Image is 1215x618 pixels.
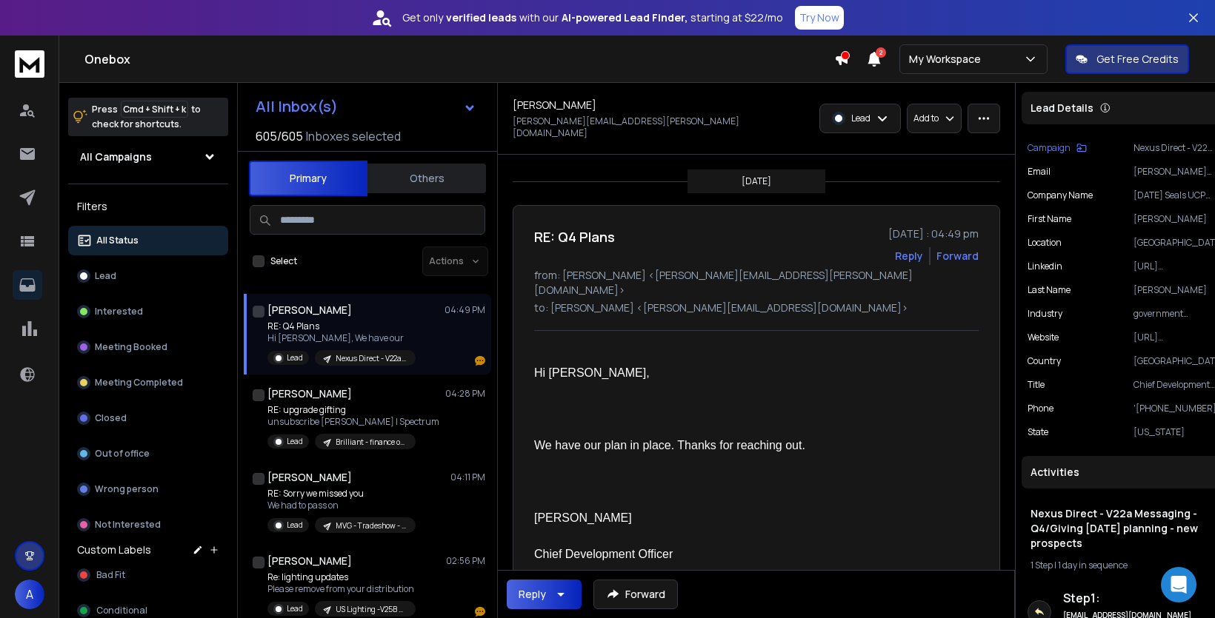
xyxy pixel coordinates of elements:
[851,112,871,124] p: Lead
[68,403,228,433] button: Closed
[15,580,44,609] button: A
[895,249,923,263] button: Reply
[507,580,582,609] button: Reply
[936,249,979,263] div: Forward
[450,471,485,483] p: 04:11 PM
[267,488,416,500] p: RE: Sorry we missed you
[95,341,167,353] p: Meeting Booked
[799,10,839,25] p: Try Now
[287,603,303,614] p: Lead
[287,352,303,363] p: Lead
[95,270,116,282] p: Lead
[287,520,303,531] p: Lead
[336,604,407,615] p: US Lighting -V25B >Manufacturing - [PERSON_NAME]
[336,520,407,531] p: MVG - Tradeshow - LA Build Expo No Booth Contact Followup
[1028,142,1087,154] button: Campaign
[1161,567,1196,602] div: Open Intercom Messenger
[1031,559,1053,571] span: 1 Step
[96,605,147,617] span: Conditional
[367,162,486,195] button: Others
[95,483,159,495] p: Wrong person
[267,500,416,511] p: We had to pass on
[267,386,352,401] h1: [PERSON_NAME]
[795,6,844,30] button: Try Now
[1028,308,1062,320] p: industry
[256,99,338,114] h1: All Inbox(s)
[534,300,979,315] p: to: [PERSON_NAME] <[PERSON_NAME][EMAIL_ADDRESS][DOMAIN_NAME]>
[534,268,979,298] p: from: [PERSON_NAME] <[PERSON_NAME][EMAIL_ADDRESS][PERSON_NAME][DOMAIN_NAME]>
[909,52,987,67] p: My Workspace
[519,587,546,602] div: Reply
[534,511,632,524] span: [PERSON_NAME]
[95,519,161,531] p: Not Interested
[1028,237,1062,249] p: location
[267,332,416,344] p: Hi [PERSON_NAME], We have our
[84,50,834,68] h1: Onebox
[68,261,228,291] button: Lead
[1028,189,1093,201] p: Company Name
[1028,166,1051,178] p: Email
[244,92,488,121] button: All Inbox(s)
[1031,101,1093,115] p: Lead Details
[446,10,516,25] strong: verified leads
[267,416,439,428] p: unsubscribe [PERSON_NAME] | Spectrum
[876,47,886,58] span: 2
[95,448,150,460] p: Out of office
[1028,403,1053,414] p: Phone
[68,297,228,326] button: Interested
[513,115,752,139] p: [PERSON_NAME][EMAIL_ADDRESS][PERSON_NAME][DOMAIN_NAME]
[1028,284,1071,296] p: Last Name
[267,571,416,583] p: Re: lighting updates
[121,101,188,118] span: Cmd + Shift + k
[68,368,228,397] button: Meeting Completed
[68,560,228,590] button: Bad Fit
[1058,559,1128,571] span: 1 day in sequence
[68,474,228,504] button: Wrong person
[267,303,352,318] h1: [PERSON_NAME]
[68,510,228,540] button: Not Interested
[256,127,303,145] span: 605 / 605
[92,102,201,132] p: Press to check for shortcuts.
[534,439,805,451] span: We have our plan in place. Thanks for reaching out.
[68,142,228,172] button: All Campaigns
[68,226,228,255] button: All Status
[96,235,139,246] p: All Status
[402,10,783,25] p: Get only with our starting at $22/mo
[306,127,401,145] h3: Inboxes selected
[445,304,485,316] p: 04:49 PM
[68,439,228,468] button: Out of office
[267,320,416,332] p: RE: Q4 Plans
[267,583,416,595] p: Please remove from your distribution
[336,437,407,448] p: Brilliant - finance open target VC-PE messaging
[446,555,485,567] p: 02:56 PM
[1028,142,1071,154] p: Campaign
[96,569,125,581] span: Bad Fit
[1031,560,1214,571] div: |
[267,470,352,485] h1: [PERSON_NAME]
[95,377,183,389] p: Meeting Completed
[1028,379,1045,391] p: title
[77,543,151,557] h3: Custom Labels
[1031,506,1214,551] h1: Nexus Direct - V22a Messaging - Q4/Giving [DATE] planning - new prospects
[445,388,485,400] p: 04:28 PM
[95,306,143,318] p: Interested
[1028,355,1061,367] p: Country
[913,112,939,124] p: Add to
[95,412,127,424] p: Closed
[534,548,673,560] span: Chief Development Officer
[593,580,678,609] button: Forward
[249,161,367,196] button: Primary
[80,150,152,164] h1: All Campaigns
[1065,44,1189,74] button: Get Free Credits
[1028,261,1062,272] p: linkedin
[267,404,439,416] p: RE: upgrade gifting
[1063,589,1193,607] h6: Step 1 :
[68,196,228,217] h3: Filters
[513,98,596,112] h1: [PERSON_NAME]
[287,436,303,447] p: Lead
[270,255,297,267] label: Select
[534,226,615,247] h1: RE: Q4 Plans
